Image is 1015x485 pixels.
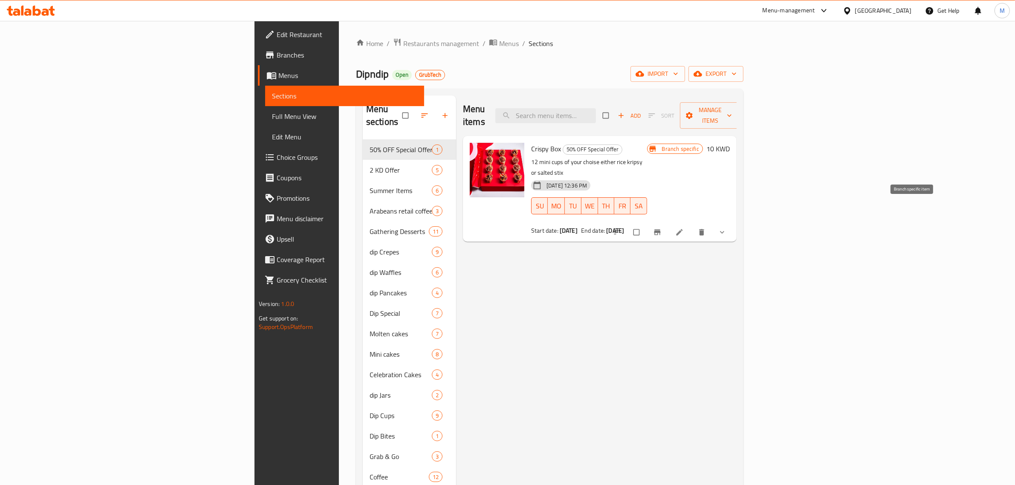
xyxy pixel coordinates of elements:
div: items [432,165,442,175]
button: MO [548,197,565,214]
a: Coverage Report [258,249,424,270]
h2: Menu items [463,103,485,128]
span: Start date: [531,225,558,236]
span: 3 [432,207,442,215]
span: GrubTech [416,71,445,78]
span: Branches [277,50,417,60]
div: items [432,451,442,462]
span: dip Jars [370,390,432,400]
p: 12 mini cups of your choise either rice kripsy or salted stix [531,157,647,178]
button: Branch-specific-item [648,223,668,242]
span: Version: [259,298,280,309]
span: 11 [429,228,442,236]
div: items [432,144,442,155]
button: export [688,66,743,82]
span: Branch specific [659,145,703,153]
span: dip Pancakes [370,288,432,298]
span: 2 [432,391,442,399]
span: 1 [432,432,442,440]
span: dip Waffles [370,267,432,277]
span: WE [585,200,595,212]
button: show more [713,223,733,242]
span: SA [634,200,643,212]
span: import [637,69,678,79]
span: 1.0.0 [281,298,294,309]
span: Promotions [277,193,417,203]
span: Menus [499,38,519,49]
div: Gathering Desserts11 [363,221,456,242]
span: Sections [272,91,417,101]
span: Mini cakes [370,349,432,359]
div: 2 KD Offer [370,165,432,175]
span: Arabeans retail coffee [370,206,432,216]
div: dip Pancakes4 [363,283,456,303]
span: MO [551,200,561,212]
span: Grab & Go [370,451,432,462]
div: Dip Bites1 [363,426,456,446]
div: Dip Special7 [363,303,456,323]
svg: Show Choices [718,228,726,237]
span: 7 [432,330,442,338]
a: Menu disclaimer [258,208,424,229]
span: 6 [432,268,442,277]
a: Menus [258,65,424,86]
span: Grocery Checklist [277,275,417,285]
a: Menus [489,38,519,49]
div: items [432,390,442,400]
span: 9 [432,412,442,420]
a: Sections [265,86,424,106]
div: Mini cakes8 [363,344,456,364]
span: 8 [432,350,442,358]
a: Edit Restaurant [258,24,424,45]
a: Upsell [258,229,424,249]
div: Dip Cups9 [363,405,456,426]
button: FR [614,197,630,214]
span: Full Menu View [272,111,417,121]
input: search [495,108,596,123]
span: Select to update [628,224,646,240]
div: Molten cakes [370,329,432,339]
div: dip Crepes [370,247,432,257]
div: items [432,370,442,380]
span: Add [618,111,641,121]
div: Dip Cups [370,410,432,421]
div: Gathering Desserts [370,226,429,237]
span: 50% OFF Special Offer [563,144,622,154]
span: export [695,69,737,79]
button: WE [581,197,598,214]
span: [DATE] 12:36 PM [543,182,590,190]
a: Choice Groups [258,147,424,167]
div: 50% OFF Special Offer [563,144,622,155]
div: Molten cakes7 [363,323,456,344]
div: items [429,226,442,237]
button: SA [630,197,647,214]
a: Edit Menu [265,127,424,147]
nav: breadcrumb [356,38,743,49]
button: import [630,66,685,82]
span: Select section first [643,109,680,122]
span: Restaurants management [403,38,479,49]
button: TH [598,197,614,214]
div: 50% OFF Special Offer1 [363,139,456,160]
span: Summer Items [370,185,432,196]
button: Manage items [680,102,740,129]
div: Menu-management [763,6,815,16]
div: items [432,206,442,216]
span: Dip Special [370,308,432,318]
span: Menu disclaimer [277,214,417,224]
div: Grab & Go3 [363,446,456,467]
div: Celebration Cakes [370,370,432,380]
div: Celebration Cakes4 [363,364,456,385]
span: 50% OFF Special Offer [370,144,432,155]
a: Promotions [258,188,424,208]
a: Support.OpsPlatform [259,321,313,332]
span: 5 [432,166,442,174]
div: Summer Items6 [363,180,456,201]
span: 1 [432,146,442,154]
span: FR [618,200,627,212]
